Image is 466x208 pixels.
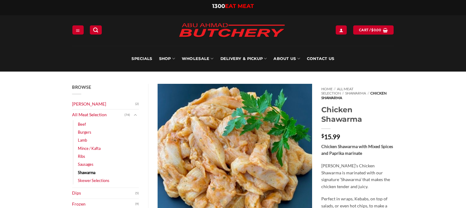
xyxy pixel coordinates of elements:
span: Chicken Shawarma [321,91,387,100]
span: // [334,87,336,91]
span: Browse [72,84,91,90]
bdi: 0.00 [371,28,381,32]
a: 1300EAT MEAT [212,3,254,9]
a: Dips [72,188,135,199]
a: Beef [78,120,86,128]
a: Mince / Kafta [78,144,101,152]
h1: Chicken Shawarma [321,105,394,124]
a: Specials [132,46,152,72]
a: Lamb [78,136,87,144]
p: [PERSON_NAME]’s Chicken Shawarma is marinated with our signature ‘Shawarma’ that makes the chicke... [321,162,394,190]
span: $ [371,27,373,33]
a: Skewer Selections [78,176,109,184]
span: Cart / [359,27,381,33]
a: Contact Us [307,46,334,72]
a: Search [90,25,101,34]
a: SHOP [159,46,175,72]
a: Burgers [78,128,91,136]
a: About Us [273,46,300,72]
a: Wholesale [182,46,214,72]
a: Sausages [78,160,94,168]
a: Ribs [78,152,85,160]
span: EAT MEAT [225,3,254,9]
bdi: 15.99 [321,133,340,140]
a: All Meat Selection [72,110,124,120]
span: (2) [135,99,139,109]
a: View cart [353,25,394,34]
span: (74) [124,110,130,120]
span: (5) [135,189,139,198]
a: [PERSON_NAME] [72,99,135,110]
a: Menu [72,25,83,34]
a: Shawarma [78,169,95,176]
button: Toggle [132,112,139,118]
strong: Chicken Shawarma with Mixed Spices and Paprika marinate [321,144,393,156]
a: Delivery & Pickup [220,46,267,72]
a: Login [336,25,347,34]
span: // [342,91,344,95]
img: Abu Ahmad Butchery [174,19,290,42]
span: $ [321,133,324,138]
a: All Meat Selection [321,87,353,95]
a: Shawarma [345,91,366,95]
span: 1300 [212,3,225,9]
a: Home [321,87,333,91]
span: // [367,91,369,95]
